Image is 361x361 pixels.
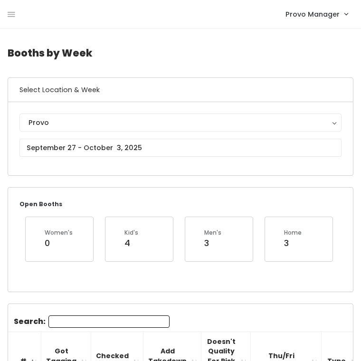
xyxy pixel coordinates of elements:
[204,228,221,237] div: Men's
[284,237,302,249] div: 3
[8,40,353,66] h4: Booths by Week
[124,228,138,237] div: Kid's
[45,237,73,249] div: 0
[285,9,340,19] span: Provo Manager
[284,228,302,237] div: Home
[124,237,138,249] div: 4
[204,237,221,249] div: 3
[45,228,73,237] div: Women's
[19,114,342,132] button: Provo
[19,200,62,208] small: Open Booths
[14,315,170,328] label: Search:
[276,4,357,24] a: Provo Manager
[48,315,170,328] input: Search:
[19,139,342,157] input: September 27 - October 3, 2025
[8,78,353,102] h6: Select Location & Week
[28,117,332,128] div: Provo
